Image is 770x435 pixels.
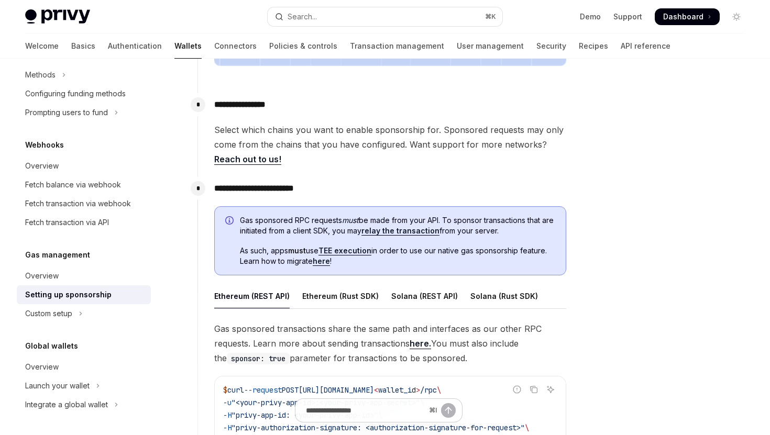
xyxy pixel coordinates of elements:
button: Ask AI [544,383,557,396]
a: relay the transaction [361,226,439,236]
span: --request [244,385,282,395]
h5: Webhooks [25,139,64,151]
h5: Global wallets [25,340,78,352]
span: Dashboard [663,12,703,22]
a: Recipes [579,34,608,59]
span: /rpc [420,385,437,395]
a: Authentication [108,34,162,59]
span: curl [227,385,244,395]
div: Overview [25,361,59,373]
a: Setting up sponsorship [17,285,151,304]
span: ⌘ K [485,13,496,21]
div: Fetch transaction via API [25,216,109,229]
svg: Info [225,216,236,227]
span: [URL][DOMAIN_NAME] [299,385,374,395]
button: Toggle Prompting users to fund section [17,103,151,122]
img: light logo [25,9,90,24]
a: API reference [621,34,670,59]
a: here [313,256,330,266]
code: sponsor: true [227,353,290,364]
span: < [374,385,378,395]
span: wallet_i [378,385,412,395]
div: Prompting users to fund [25,106,108,119]
span: POST [282,385,299,395]
a: Basics [71,34,95,59]
button: Report incorrect code [510,383,524,396]
div: Overview [25,270,59,282]
a: Security [536,34,566,59]
span: $ [223,385,227,395]
button: Toggle Custom setup section [17,304,151,323]
span: d [412,385,416,395]
span: As such, apps use in order to use our native gas sponsorship feature. Learn how to migrate ! [240,246,555,266]
button: Open search [268,7,502,26]
a: Transaction management [350,34,444,59]
span: \ [437,385,441,395]
span: > [416,385,420,395]
strong: must [288,246,306,255]
a: TEE execution [318,246,371,255]
span: Gas sponsored transactions share the same path and interfaces as our other RPC requests. Learn mo... [214,321,566,365]
div: Custom setup [25,307,72,320]
button: Toggle Integrate a global wallet section [17,395,151,414]
a: Overview [17,157,151,175]
button: Toggle Launch your wallet section [17,376,151,395]
a: Support [613,12,642,22]
a: Wallets [174,34,202,59]
a: Configuring funding methods [17,84,151,103]
div: Solana (REST API) [391,284,458,308]
a: Connectors [214,34,257,59]
a: Demo [580,12,601,22]
div: Ethereum (REST API) [214,284,290,308]
span: Gas sponsored RPC requests be made from your API. To sponsor transactions that are initiated from... [240,215,555,236]
a: Overview [17,358,151,376]
div: Launch your wallet [25,380,90,392]
em: must [342,216,359,225]
a: User management [457,34,524,59]
h5: Gas management [25,249,90,261]
button: Send message [441,403,456,418]
a: Dashboard [655,8,720,25]
a: Reach out to us! [214,154,281,165]
button: Copy the contents from the code block [527,383,541,396]
div: Fetch balance via webhook [25,179,121,191]
a: Policies & controls [269,34,337,59]
div: Setting up sponsorship [25,288,112,301]
input: Ask a question... [306,399,425,422]
a: Fetch transaction via webhook [17,194,151,213]
a: here. [410,338,431,349]
a: Fetch balance via webhook [17,175,151,194]
button: Toggle dark mode [728,8,745,25]
div: Configuring funding methods [25,87,126,100]
div: Ethereum (Rust SDK) [302,284,379,308]
div: Overview [25,160,59,172]
div: Solana (Rust SDK) [470,284,538,308]
span: Select which chains you want to enable sponsorship for. Sponsored requests may only come from the... [214,122,566,166]
a: Welcome [25,34,59,59]
a: Fetch transaction via API [17,213,151,232]
div: Search... [288,10,317,23]
div: Fetch transaction via webhook [25,197,131,210]
div: Integrate a global wallet [25,398,108,411]
a: Overview [17,266,151,285]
